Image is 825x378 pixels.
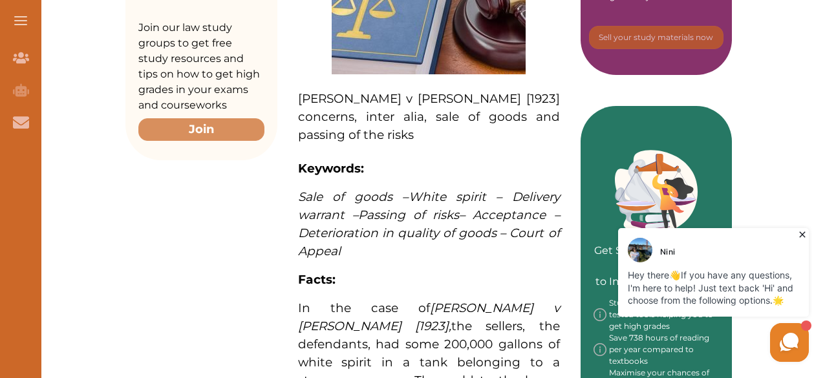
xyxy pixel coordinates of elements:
span: [PERSON_NAME] v [PERSON_NAME] [1923] concerns, inter alia, sale of goods and passing of the risks [298,91,560,142]
button: Join [138,118,264,141]
span: Sale of goods – [298,189,409,204]
img: Green card image [615,150,698,234]
span: White spirit [409,189,487,204]
p: Join our law study groups to get free study resources and tips on how to get high grades in your ... [138,20,264,113]
span: Passing of risks [358,207,459,222]
iframe: HelpCrunch [515,225,812,365]
p: Sell your study materials now [599,32,713,43]
span: – Acceptance – [459,207,559,222]
span: – Delivery warrant – [298,189,560,222]
button: [object Object] [589,26,723,49]
p: Get Study Materials and Tutoring to Improve your Grades [594,207,720,289]
span: Deterioration in quality of goods [298,226,497,240]
strong: Keywords: [298,161,364,176]
strong: Facts: [298,272,336,287]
